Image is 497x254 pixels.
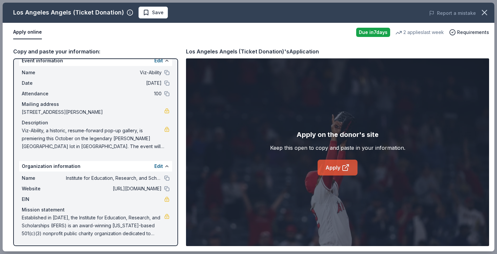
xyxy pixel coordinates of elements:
span: Viz-Ability, a historic, resume-forward pop-up gallery, is premiering this October on the legenda... [22,127,164,150]
span: Established in [DATE], the Institute for Education, Research, and Scholarships (IFERS) is an awar... [22,214,164,238]
div: Due in 7 days [356,28,390,37]
span: Date [22,79,66,87]
div: Los Angeles Angels (Ticket Donation) [13,7,124,18]
div: Los Angeles Angels (Ticket Donation)'s Application [186,47,319,56]
div: 2 applies last week [395,28,444,36]
div: Mission statement [22,206,170,214]
div: Apply on the donor's site [296,129,379,140]
div: Organization information [19,161,172,172]
span: 100 [66,90,162,98]
span: [URL][DOMAIN_NAME] [66,185,162,193]
span: Viz-Ability [66,69,162,77]
button: Apply online [13,25,42,39]
span: [STREET_ADDRESS][PERSON_NAME] [22,108,164,116]
span: Requirements [457,28,489,36]
div: Copy and paste your information: [13,47,178,56]
div: Mailing address [22,100,170,108]
span: [DATE] [66,79,162,87]
button: Edit [154,162,163,170]
span: Attendance [22,90,66,98]
span: Name [22,69,66,77]
button: Report a mistake [429,9,476,17]
button: Save [139,7,168,18]
span: EIN [22,195,66,203]
a: Apply [318,160,357,175]
span: Save [152,9,164,16]
button: Requirements [449,28,489,36]
span: Institute for Education, Research, and Scholarships [66,174,162,182]
button: Edit [154,57,163,65]
span: Name [22,174,66,182]
span: Website [22,185,66,193]
div: Keep this open to copy and paste in your information. [270,144,405,152]
div: Description [22,119,170,127]
div: Event information [19,55,172,66]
